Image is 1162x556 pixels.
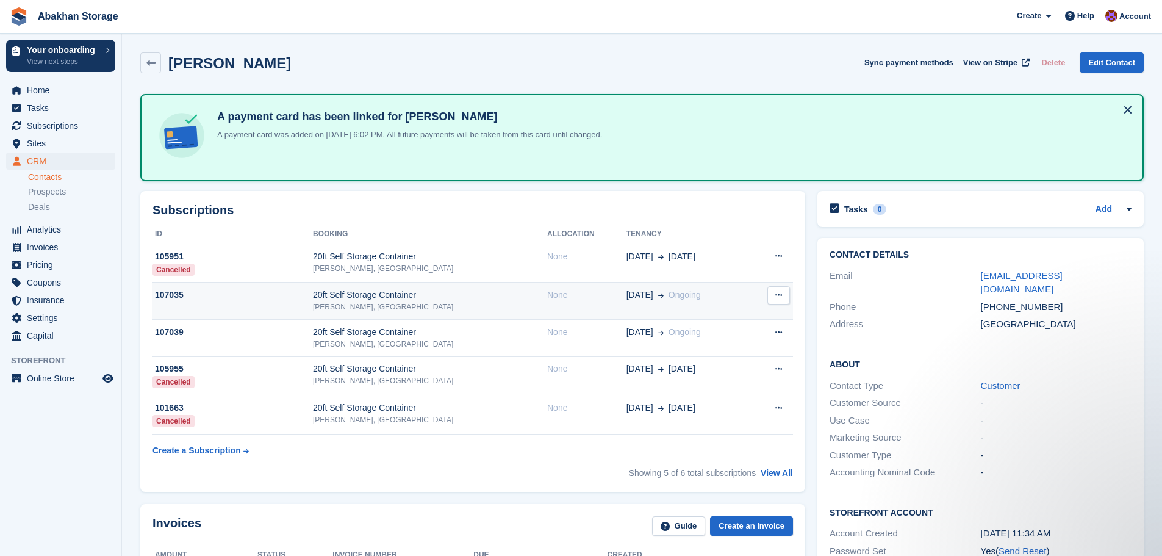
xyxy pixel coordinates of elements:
[101,371,115,386] a: Preview store
[626,326,653,339] span: [DATE]
[152,415,195,427] div: Cancelled
[152,516,201,536] h2: Invoices
[669,290,701,300] span: Ongoing
[873,204,887,215] div: 0
[981,317,1132,331] div: [GEOGRAPHIC_DATA]
[1036,52,1070,73] button: Delete
[830,358,1132,370] h2: About
[626,363,653,375] span: [DATE]
[1080,52,1144,73] a: Edit Contact
[152,363,313,375] div: 105955
[761,468,793,478] a: View All
[547,225,626,244] th: Allocation
[28,171,115,183] a: Contacts
[844,204,868,215] h2: Tasks
[1077,10,1094,22] span: Help
[830,250,1132,260] h2: Contact Details
[830,449,980,463] div: Customer Type
[830,317,980,331] div: Address
[27,292,100,309] span: Insurance
[6,370,115,387] a: menu
[28,201,50,213] span: Deals
[830,506,1132,518] h2: Storefront Account
[152,225,313,244] th: ID
[27,82,100,99] span: Home
[669,363,695,375] span: [DATE]
[6,327,115,344] a: menu
[152,250,313,263] div: 105951
[27,274,100,291] span: Coupons
[152,203,793,217] h2: Subscriptions
[168,55,291,71] h2: [PERSON_NAME]
[981,270,1063,295] a: [EMAIL_ADDRESS][DOMAIN_NAME]
[981,466,1132,480] div: -
[830,300,980,314] div: Phone
[6,292,115,309] a: menu
[981,414,1132,428] div: -
[626,289,653,301] span: [DATE]
[313,263,547,274] div: [PERSON_NAME], [GEOGRAPHIC_DATA]
[6,274,115,291] a: menu
[1096,203,1112,217] a: Add
[6,221,115,238] a: menu
[6,40,115,72] a: Your onboarding View next steps
[547,250,626,263] div: None
[152,264,195,276] div: Cancelled
[981,527,1132,541] div: [DATE] 11:34 AM
[27,99,100,117] span: Tasks
[981,449,1132,463] div: -
[10,7,28,26] img: stora-icon-8386f47178a22dfd0bd8f6a31ec36ba5ce8667c1dd55bd0f319d3a0aa187defe.svg
[830,396,980,410] div: Customer Source
[995,546,1049,556] span: ( )
[6,309,115,327] a: menu
[830,269,980,297] div: Email
[669,402,695,414] span: [DATE]
[27,309,100,327] span: Settings
[626,402,653,414] span: [DATE]
[27,135,100,152] span: Sites
[27,56,99,67] p: View next steps
[830,527,980,541] div: Account Created
[313,289,547,301] div: 20ft Self Storage Container
[958,52,1032,73] a: View on Stripe
[626,225,750,244] th: Tenancy
[27,239,100,256] span: Invoices
[27,46,99,54] p: Your onboarding
[6,256,115,273] a: menu
[313,301,547,312] div: [PERSON_NAME], [GEOGRAPHIC_DATA]
[152,439,249,462] a: Create a Subscription
[27,117,100,134] span: Subscriptions
[652,516,706,536] a: Guide
[830,466,980,480] div: Accounting Nominal Code
[626,250,653,263] span: [DATE]
[669,250,695,263] span: [DATE]
[152,444,241,457] div: Create a Subscription
[33,6,123,26] a: Abakhan Storage
[864,52,953,73] button: Sync payment methods
[313,402,547,414] div: 20ft Self Storage Container
[313,414,547,425] div: [PERSON_NAME], [GEOGRAPHIC_DATA]
[830,431,980,445] div: Marketing Source
[28,186,66,198] span: Prospects
[830,379,980,393] div: Contact Type
[547,363,626,375] div: None
[152,289,313,301] div: 107035
[152,376,195,388] div: Cancelled
[313,375,547,386] div: [PERSON_NAME], [GEOGRAPHIC_DATA]
[27,327,100,344] span: Capital
[212,129,602,141] p: A payment card was added on [DATE] 6:02 PM. All future payments will be taken from this card unti...
[28,201,115,214] a: Deals
[152,402,313,414] div: 101663
[27,370,100,387] span: Online Store
[313,339,547,350] div: [PERSON_NAME], [GEOGRAPHIC_DATA]
[547,326,626,339] div: None
[629,468,756,478] span: Showing 5 of 6 total subscriptions
[6,82,115,99] a: menu
[212,110,602,124] h4: A payment card has been linked for [PERSON_NAME]
[313,326,547,339] div: 20ft Self Storage Container
[981,300,1132,314] div: [PHONE_NUMBER]
[6,153,115,170] a: menu
[27,153,100,170] span: CRM
[27,256,100,273] span: Pricing
[6,117,115,134] a: menu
